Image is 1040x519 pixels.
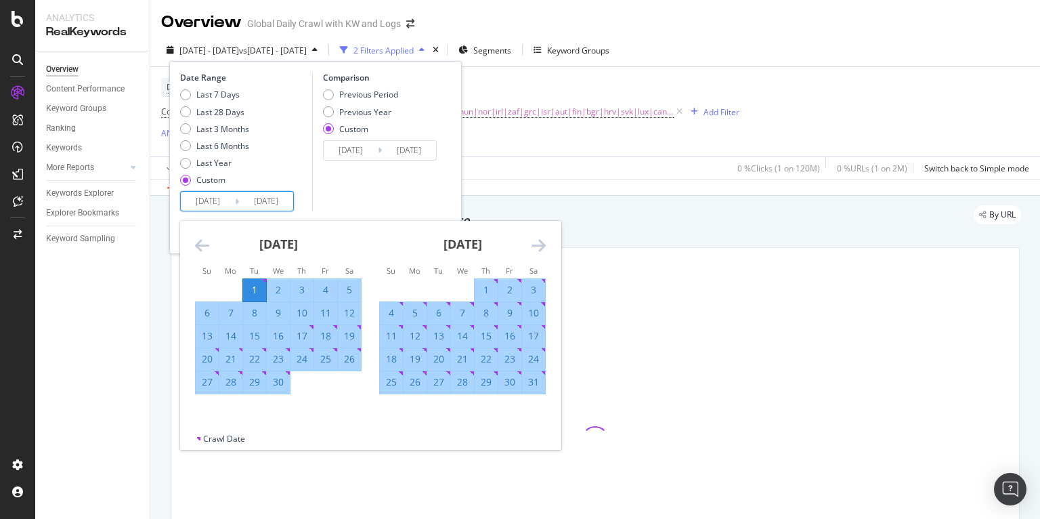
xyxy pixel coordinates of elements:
[475,348,498,371] td: Selected. Thursday, May 22, 2025
[522,306,545,320] div: 10
[46,121,76,136] div: Ranking
[427,306,450,320] div: 6
[427,325,451,348] td: Selected. Tuesday, May 13, 2025
[243,375,266,389] div: 29
[473,45,511,56] span: Segments
[267,352,290,366] div: 23
[243,283,266,297] div: 1
[522,352,545,366] div: 24
[180,123,249,135] div: Last 3 Months
[475,325,498,348] td: Selected. Thursday, May 15, 2025
[528,39,615,61] button: Keyword Groups
[451,302,475,325] td: Selected. Wednesday, May 7, 2025
[267,302,290,325] td: Selected. Wednesday, April 9, 2025
[181,192,235,211] input: Start Date
[46,232,140,246] a: Keyword Sampling
[498,278,522,302] td: Selected. Friday, May 2, 2025
[290,329,313,343] div: 17
[180,106,249,118] div: Last 28 Days
[404,352,427,366] div: 19
[404,306,427,320] div: 5
[498,371,522,394] td: Selected. Friday, May 30, 2025
[522,375,545,389] div: 31
[46,232,115,246] div: Keyword Sampling
[837,163,907,174] div: 0 % URLs ( 1 on 2M )
[404,302,427,325] td: Selected. Monday, May 5, 2025
[529,266,538,276] small: Sa
[290,325,314,348] td: Selected. Thursday, April 17, 2025
[323,89,398,100] div: Previous Period
[532,237,546,254] div: Move forward to switch to the next month.
[180,140,249,152] div: Last 6 Months
[267,306,290,320] div: 9
[387,266,395,276] small: Su
[380,375,403,389] div: 25
[451,352,474,366] div: 21
[46,121,140,136] a: Ranking
[919,157,1029,179] button: Switch back to Simple mode
[338,348,362,371] td: Selected. Saturday, April 26, 2025
[522,325,546,348] td: Selected. Saturday, May 17, 2025
[427,371,451,394] td: Selected. Tuesday, May 27, 2025
[498,329,521,343] div: 16
[297,266,306,276] small: Th
[219,329,242,343] div: 14
[339,106,391,118] div: Previous Year
[451,329,474,343] div: 14
[475,371,498,394] td: Selected. Thursday, May 29, 2025
[267,348,290,371] td: Selected. Wednesday, April 23, 2025
[196,157,232,169] div: Last Year
[180,174,249,186] div: Custom
[247,17,401,30] div: Global Daily Crawl with KW and Logs
[498,306,521,320] div: 9
[267,371,290,394] td: Selected. Wednesday, April 30, 2025
[195,237,209,254] div: Move backward to switch to the previous month.
[196,371,219,394] td: Selected. Sunday, April 27, 2025
[974,205,1021,224] div: legacy label
[179,45,239,56] span: [DATE] - [DATE]
[498,375,521,389] div: 30
[457,266,468,276] small: We
[703,106,739,118] div: Add Filter
[219,371,243,394] td: Selected. Monday, April 28, 2025
[451,371,475,394] td: Selected. Wednesday, May 28, 2025
[290,348,314,371] td: Selected. Thursday, April 24, 2025
[243,306,266,320] div: 8
[219,302,243,325] td: Selected. Monday, April 7, 2025
[994,473,1026,505] div: Open Intercom Messenger
[196,106,244,118] div: Last 28 Days
[46,102,140,116] a: Keyword Groups
[180,89,249,100] div: Last 7 Days
[498,283,521,297] div: 2
[498,325,522,348] td: Selected. Friday, May 16, 2025
[522,329,545,343] div: 17
[323,123,398,135] div: Custom
[427,329,450,343] div: 13
[380,306,403,320] div: 4
[522,302,546,325] td: Selected. Saturday, May 10, 2025
[506,266,513,276] small: Fr
[290,283,313,297] div: 3
[219,306,242,320] div: 7
[323,72,441,83] div: Comparison
[46,161,94,175] div: More Reports
[324,141,378,160] input: Start Date
[427,302,451,325] td: Selected. Tuesday, May 6, 2025
[46,206,140,220] a: Explorer Bookmarks
[427,375,450,389] div: 27
[498,348,522,371] td: Selected. Friday, May 23, 2025
[314,329,337,343] div: 18
[453,39,517,61] button: Segments
[475,375,498,389] div: 29
[314,302,338,325] td: Selected. Friday, April 11, 2025
[239,192,293,211] input: End Date
[475,306,498,320] div: 8
[339,89,398,100] div: Previous Period
[46,186,140,201] a: Keywords Explorer
[161,106,191,117] span: Country
[443,236,482,252] strong: [DATE]
[380,329,403,343] div: 11
[314,283,337,297] div: 4
[338,283,361,297] div: 5
[290,352,313,366] div: 24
